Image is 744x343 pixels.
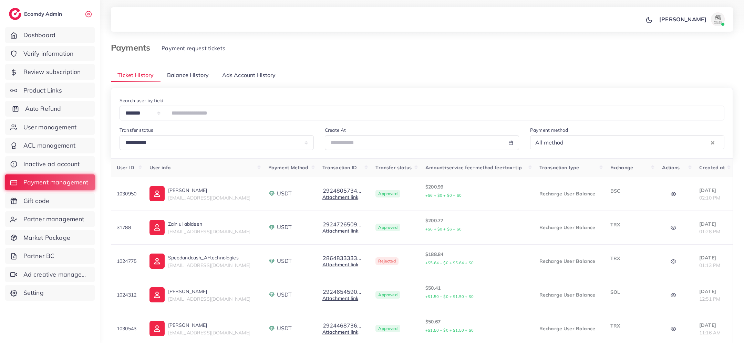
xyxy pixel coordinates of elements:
[277,324,292,332] span: USDT
[23,196,49,205] span: Gift code
[322,329,358,335] a: Attachment link
[149,321,165,336] img: ic-user-info.36bf1079.svg
[662,164,680,171] span: Actions
[699,321,727,329] p: [DATE]
[322,295,358,301] a: Attachment link
[5,230,95,246] a: Market Package
[322,289,362,295] button: 2924654590...
[5,285,95,301] a: Setting
[23,233,70,242] span: Market Package
[5,267,95,282] a: Ad creative management
[711,12,725,26] img: avatar
[168,330,250,336] span: [EMAIL_ADDRESS][DOMAIN_NAME]
[222,71,276,79] span: Ads Account History
[699,164,725,171] span: Created at
[322,322,362,329] button: 2924468736...
[425,328,474,333] small: +$1.50 + $0 + $1.50 + $0
[23,215,84,224] span: Partner management
[425,183,528,200] p: $200.99
[268,258,275,265] img: payment
[117,71,154,79] span: Ticket History
[5,27,95,43] a: Dashboard
[168,254,250,262] p: Speedandcash_AFtechnologies
[699,228,720,235] span: 01:28 PM
[699,195,720,201] span: 02:10 PM
[168,321,250,329] p: [PERSON_NAME]
[5,174,95,190] a: Payment management
[425,227,462,232] small: +$6 + $0 + $6 + $0
[375,190,400,197] span: Approved
[425,260,474,265] small: +$5.64 + $0 + $5.64 + $0
[168,220,250,228] p: Zain ul abideen
[425,193,462,198] small: +$6 + $0 + $0 + $0
[375,257,398,265] span: Rejected
[566,137,709,148] input: Search for option
[117,257,138,265] p: 1024775
[530,135,724,149] div: Search for option
[5,46,95,62] a: Verify information
[168,287,250,296] p: [PERSON_NAME]
[425,318,528,334] p: $50.67
[117,291,138,299] p: 1024312
[5,248,95,264] a: Partner BC
[168,262,250,268] span: [EMAIL_ADDRESS][DOMAIN_NAME]
[322,221,362,227] button: 2924726509...
[375,164,411,171] span: Transfer status
[268,164,308,171] span: Payment Method
[539,257,599,265] p: Recharge User Balance
[699,296,720,302] span: 12:51 PM
[23,123,76,132] span: User management
[168,186,250,194] p: [PERSON_NAME]
[5,101,95,117] a: Auto Refund
[5,156,95,172] a: Inactive ad account
[168,228,250,235] span: [EMAIL_ADDRESS][DOMAIN_NAME]
[322,164,357,171] span: Transaction ID
[149,254,165,269] img: ic-user-info.36bf1079.svg
[699,220,727,228] p: [DATE]
[5,193,95,209] a: Gift code
[168,195,250,201] span: [EMAIL_ADDRESS][DOMAIN_NAME]
[322,261,358,268] a: Attachment link
[117,190,138,198] p: 1030950
[168,296,250,302] span: [EMAIL_ADDRESS][DOMAIN_NAME]
[375,291,400,299] span: Approved
[375,224,400,231] span: Approved
[534,137,565,148] span: All method
[539,164,579,171] span: Transaction type
[23,141,75,150] span: ACL management
[23,270,90,279] span: Ad creative management
[111,43,156,53] h3: Payments
[5,64,95,80] a: Review subscription
[610,322,651,330] p: TRX
[655,12,727,26] a: [PERSON_NAME]avatar
[425,216,528,233] p: $200.77
[425,164,522,171] span: Amount+service fee+method fee+tax+tip
[23,288,44,297] span: Setting
[699,287,727,296] p: [DATE]
[659,15,706,23] p: [PERSON_NAME]
[120,97,163,104] label: Search user by field
[149,186,165,201] img: ic-user-info.36bf1079.svg
[120,127,153,133] label: Transfer status
[5,138,95,153] a: ACL management
[699,262,720,268] span: 01:13 PM
[277,257,292,265] span: USDT
[322,194,358,200] a: Attachment link
[539,190,599,198] p: Recharge User Balance
[162,45,225,52] span: Payment request tickets
[167,71,209,79] span: Balance History
[268,224,275,231] img: payment
[699,254,727,262] p: [DATE]
[425,294,474,299] small: +$1.50 + $0 + $1.50 + $0
[23,86,62,95] span: Product Links
[610,254,651,262] p: TRX
[699,330,721,336] span: 11:16 AM
[610,288,651,296] p: SOL
[610,187,651,195] p: BSC
[5,83,95,98] a: Product Links
[5,119,95,135] a: User management
[425,284,528,301] p: $50.41
[539,223,599,232] p: Recharge User Balance
[539,324,599,333] p: Recharge User Balance
[268,190,275,197] img: payment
